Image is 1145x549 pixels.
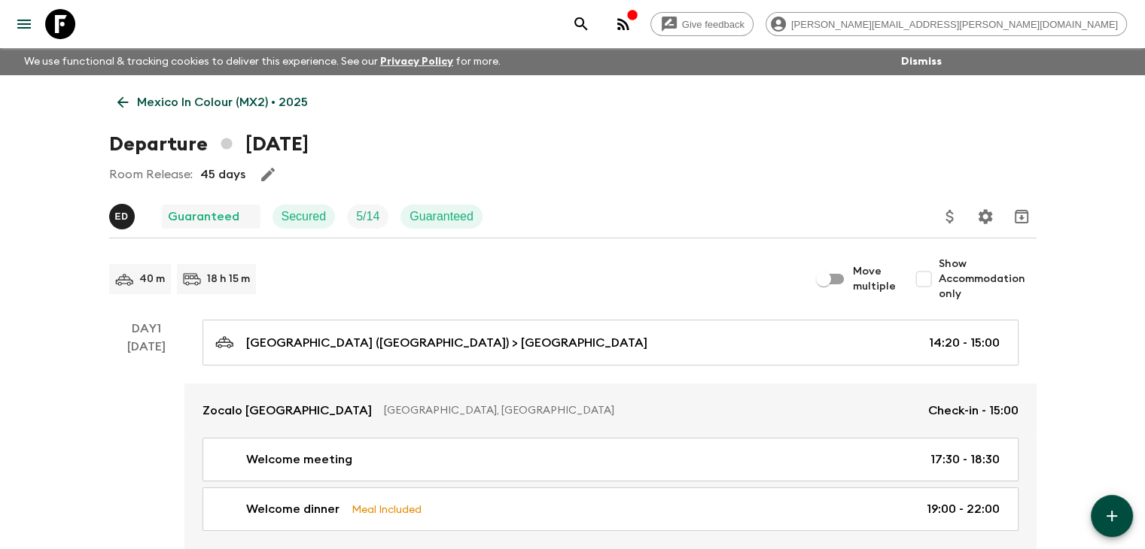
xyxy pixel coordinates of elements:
p: Welcome meeting [246,450,352,469]
button: menu [9,9,39,39]
p: 5 / 14 [356,208,379,226]
h1: Departure [DATE] [109,129,309,159]
p: Day 1 [109,320,184,338]
a: [GEOGRAPHIC_DATA] ([GEOGRAPHIC_DATA]) > [GEOGRAPHIC_DATA]14:20 - 15:00 [203,320,1019,365]
a: Zocalo [GEOGRAPHIC_DATA][GEOGRAPHIC_DATA], [GEOGRAPHIC_DATA]Check-in - 15:00 [184,384,1037,438]
span: Show Accommodation only [939,256,1037,302]
div: Secured [273,205,336,229]
p: [GEOGRAPHIC_DATA], [GEOGRAPHIC_DATA] [384,403,916,418]
div: Trip Fill [347,205,388,229]
div: [DATE] [127,338,166,549]
p: Zocalo [GEOGRAPHIC_DATA] [203,402,372,420]
p: Room Release: [109,165,193,184]
p: Mexico In Colour (MX2) • 2025 [137,93,308,111]
p: Check-in - 15:00 [928,402,1019,420]
span: [PERSON_NAME][EMAIL_ADDRESS][PERSON_NAME][DOMAIN_NAME] [783,19,1126,30]
p: E D [115,211,129,223]
p: 17:30 - 18:30 [930,450,1000,469]
p: Guaranteed [168,208,239,226]
button: Settings [970,202,1000,232]
span: Ernesto Deciga Alcàntara [109,208,138,220]
div: [PERSON_NAME][EMAIL_ADDRESS][PERSON_NAME][DOMAIN_NAME] [766,12,1127,36]
a: Mexico In Colour (MX2) • 2025 [109,87,316,117]
button: search adventures [566,9,596,39]
p: Secured [282,208,327,226]
button: ED [109,204,138,229]
p: 14:20 - 15:00 [929,334,1000,352]
p: Meal Included [352,501,422,517]
a: Privacy Policy [380,56,453,67]
p: 45 days [200,165,245,184]
p: [GEOGRAPHIC_DATA] ([GEOGRAPHIC_DATA]) > [GEOGRAPHIC_DATA] [246,334,647,352]
p: 18 h 15 m [207,271,250,287]
a: Welcome dinnerMeal Included19:00 - 22:00 [203,487,1019,531]
p: 40 m [139,271,165,287]
span: Give feedback [674,19,753,30]
button: Archive (Completed, Cancelled or Unsynced Departures only) [1006,202,1037,232]
p: Welcome dinner [246,500,340,518]
a: Give feedback [650,12,754,36]
p: Guaranteed [410,208,474,226]
p: We use functional & tracking cookies to deliver this experience. See our for more. [18,48,507,75]
span: Move multiple [853,264,897,294]
p: 19:00 - 22:00 [927,500,1000,518]
a: Welcome meeting17:30 - 18:30 [203,438,1019,481]
button: Update Price, Early Bird Discount and Costs [935,202,965,232]
button: Dismiss [897,51,946,72]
